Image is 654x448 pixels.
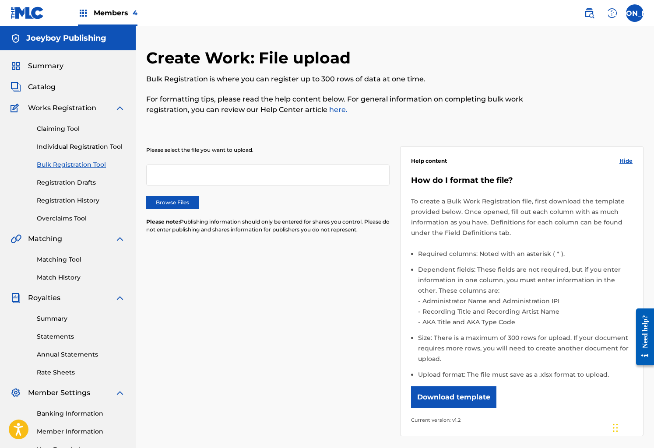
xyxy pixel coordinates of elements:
[411,196,633,238] p: To create a Bulk Work Registration file, first download the template provided below. Once opened,...
[146,94,529,115] p: For formatting tips, please read the help content below. For general information on completing bu...
[11,103,22,113] img: Works Registration
[584,8,594,18] img: search
[78,8,88,18] img: Top Rightsholders
[37,214,125,223] a: Overclaims Tool
[115,388,125,398] img: expand
[11,234,21,244] img: Matching
[11,33,21,44] img: Accounts
[418,332,633,369] li: Size: There is a maximum of 300 rows for upload. If your document requires more rows, you will ne...
[629,302,654,372] iframe: Resource Center
[37,160,125,169] a: Bulk Registration Tool
[11,61,21,71] img: Summary
[418,248,633,264] li: Required columns: Noted with an asterisk ( * ).
[418,369,633,380] li: Upload format: The file must save as a .xlsx format to upload.
[146,48,355,68] h2: Create Work: File upload
[146,218,180,225] span: Please note:
[146,196,199,209] label: Browse Files
[37,142,125,151] a: Individual Registration Tool
[411,157,447,165] span: Help content
[619,157,633,165] span: Hide
[28,234,62,244] span: Matching
[37,314,125,323] a: Summary
[11,82,21,92] img: Catalog
[11,388,21,398] img: Member Settings
[610,406,654,448] iframe: Chat Widget
[37,196,125,205] a: Registration History
[37,255,125,264] a: Matching Tool
[11,293,21,303] img: Royalties
[11,7,44,19] img: MLC Logo
[603,4,621,22] div: Help
[37,273,125,282] a: Match History
[37,350,125,359] a: Annual Statements
[94,8,137,18] span: Members
[37,178,125,187] a: Registration Drafts
[37,427,125,436] a: Member Information
[411,175,633,185] h5: How do I format the file?
[411,386,496,408] button: Download template
[580,4,598,22] a: Public Search
[11,61,63,71] a: SummarySummary
[37,124,125,133] a: Claiming Tool
[626,4,643,22] div: User Menu
[115,293,125,303] img: expand
[418,264,633,332] li: Dependent fields: These fields are not required, but if you enter information in one column, you ...
[37,409,125,418] a: Banking Information
[37,368,125,377] a: Rate Sheets
[420,317,633,327] li: AKA Title and AKA Type Code
[28,103,96,113] span: Works Registration
[11,82,56,92] a: CatalogCatalog
[115,103,125,113] img: expand
[146,218,390,234] p: Publishing information should only be entered for shares you control. Please do not enter publish...
[420,306,633,317] li: Recording Title and Recording Artist Name
[420,296,633,306] li: Administrator Name and Administration IPI
[28,82,56,92] span: Catalog
[28,293,60,303] span: Royalties
[28,61,63,71] span: Summary
[327,105,348,114] a: here.
[146,146,390,154] p: Please select the file you want to upload.
[115,234,125,244] img: expand
[37,332,125,341] a: Statements
[411,415,633,425] p: Current version: v1.2
[146,74,529,84] p: Bulk Registration is where you can register up to 300 rows of data at one time.
[613,415,618,441] div: Drag
[26,33,106,43] h5: Joeyboy Publishing
[28,388,90,398] span: Member Settings
[133,9,137,17] span: 4
[607,8,617,18] img: help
